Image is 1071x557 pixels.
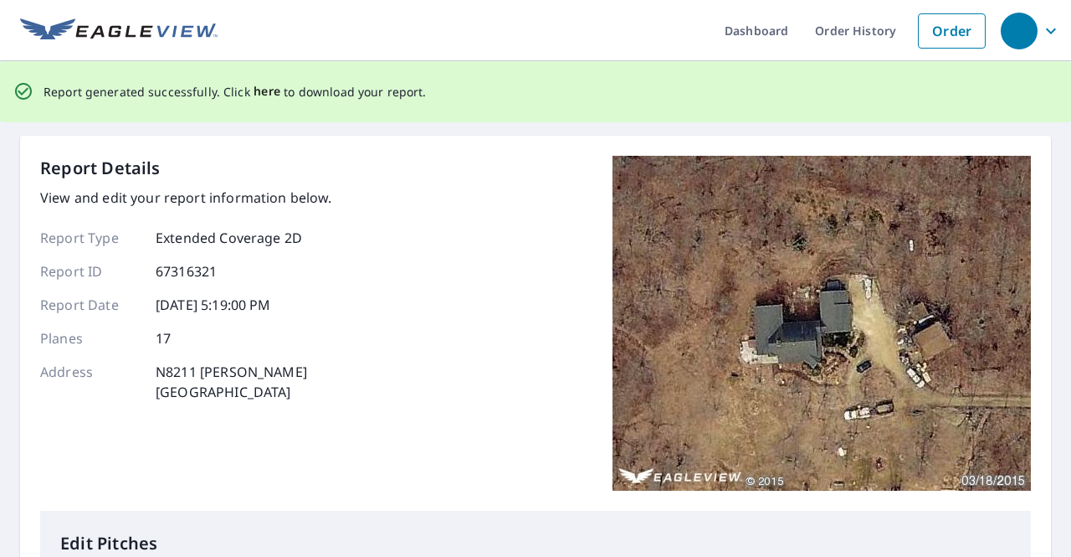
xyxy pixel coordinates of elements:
img: EV Logo [20,18,218,44]
a: Order [918,13,986,49]
p: 17 [156,328,171,348]
img: Top image [612,156,1031,491]
p: 67316321 [156,261,217,281]
p: View and edit your report information below. [40,188,332,208]
p: Report Type [40,228,141,248]
p: Report ID [40,261,141,281]
p: [DATE] 5:19:00 PM [156,295,271,315]
button: here [254,81,281,102]
p: Edit Pitches [60,531,1011,556]
p: N8211 [PERSON_NAME] [GEOGRAPHIC_DATA] [156,362,307,402]
p: Address [40,362,141,402]
p: Planes [40,328,141,348]
p: Report Date [40,295,141,315]
p: Extended Coverage 2D [156,228,302,248]
p: Report Details [40,156,161,181]
p: Report generated successfully. Click to download your report. [44,81,427,102]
